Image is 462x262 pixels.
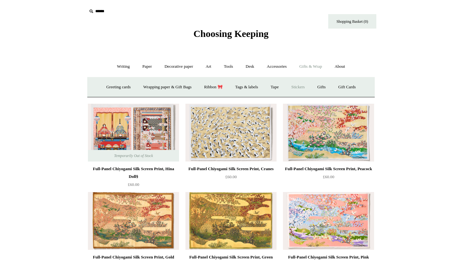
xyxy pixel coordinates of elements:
a: Gifts [312,79,331,96]
span: Choosing Keeping [193,28,269,39]
a: Gifts & Wrap [294,58,328,75]
a: Writing [111,58,136,75]
a: Ribbon 🎀 [198,79,228,96]
a: Full-Panel Chiyogami Silk Screen Print, Cranes £60.00 [185,165,277,191]
a: Full-Panel Chiyogami Silk Screen Print, Gold Peacock Full-Panel Chiyogami Silk Screen Print, Gold... [88,192,179,250]
a: Tags & labels [229,79,264,96]
div: Full-Panel Chiyogami Silk Screen Print, Hina Doll§ [90,165,177,180]
a: Paper [137,58,158,75]
a: Decorative paper [159,58,199,75]
a: Full-Panel Chiyogami Silk Screen Print, Pink Peacock Full-Panel Chiyogami Silk Screen Print, Pink... [283,192,374,250]
a: Full-Panel Chiyogami Silk Screen Print, Hina Doll§ £60.00 [88,165,179,191]
img: Full-Panel Chiyogami Silk Screen Print, Gold Peacock [88,192,179,250]
img: Full-Panel Chiyogami Silk Screen Print, Green Peacock [185,192,277,250]
span: £60.00 [128,182,139,187]
a: Full-Panel Chiyogami Silk Screen Print, Cranes Full-Panel Chiyogami Silk Screen Print, Cranes [185,104,277,162]
a: About [329,58,351,75]
span: £60.00 [323,174,334,179]
a: Choosing Keeping [193,33,269,38]
a: Tape [265,79,285,96]
a: Gift Cards [332,79,362,96]
a: Full-Panel Chiyogami Silk Screen Print, Green Peacock Full-Panel Chiyogami Silk Screen Print, Gre... [185,192,277,250]
a: Desk [240,58,260,75]
a: Shopping Basket (0) [328,14,376,29]
a: Art [200,58,217,75]
span: Temporarily Out of Stock [107,150,159,162]
img: Full-Panel Chiyogami Silk Screen Print, Pink Peacock [283,192,374,250]
span: £60.00 [225,174,237,179]
a: Full-Panel Chiyogami Silk Screen Print, Hina Doll§ Full-Panel Chiyogami Silk Screen Print, Hina D... [88,104,179,162]
img: Full-Panel Chiyogami Silk Screen Print, Cranes [185,104,277,162]
a: Full-Panel Chiyogami Silk Screen Print, Peacock £60.00 [283,165,374,191]
a: Greeting cards [100,79,136,96]
img: Full-Panel Chiyogami Silk Screen Print, Peacock [283,104,374,162]
div: Full-Panel Chiyogami Silk Screen Print, Peacock [285,165,372,173]
a: Tools [218,58,239,75]
a: Wrapping paper & Gift Bags [138,79,197,96]
div: Full-Panel Chiyogami Silk Screen Print, Cranes [187,165,275,173]
a: Accessories [261,58,293,75]
a: Full-Panel Chiyogami Silk Screen Print, Peacock Full-Panel Chiyogami Silk Screen Print, Peacock [283,104,374,162]
img: Full-Panel Chiyogami Silk Screen Print, Hina Doll§ [88,104,179,162]
a: Stickers [286,79,311,96]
